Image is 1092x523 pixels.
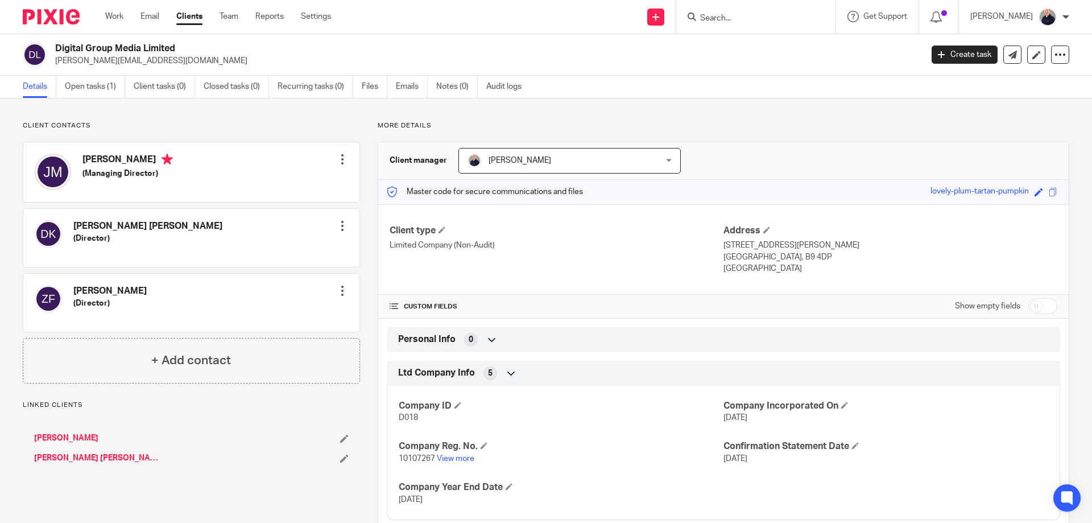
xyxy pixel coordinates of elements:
span: D018 [399,414,418,422]
span: Get Support [863,13,907,20]
p: Limited Company (Non-Audit) [390,240,723,251]
span: [DATE] [723,455,747,463]
img: svg%3E [35,154,71,190]
a: Open tasks (1) [65,76,125,98]
p: Linked clients [23,401,360,410]
a: Team [220,11,238,22]
p: Master code for secure communications and files [387,186,583,197]
span: 10107267 [399,455,435,463]
span: [DATE] [399,496,423,504]
span: [PERSON_NAME] [489,157,551,164]
img: IMG_8745-0021-copy.jpg [468,154,481,167]
a: Details [23,76,56,98]
span: 0 [469,334,473,345]
span: Ltd Company Info [398,367,475,379]
a: Client tasks (0) [134,76,195,98]
h3: Client manager [390,155,447,166]
img: svg%3E [23,43,47,67]
span: [DATE] [723,414,747,422]
a: Settings [301,11,331,22]
a: Files [362,76,387,98]
h5: (Managing Director) [82,168,173,179]
img: IMG_8745-0021-copy.jpg [1039,8,1057,26]
a: Emails [396,76,428,98]
img: svg%3E [35,220,62,248]
a: [PERSON_NAME] [34,433,98,444]
h4: Client type [390,225,723,237]
p: [GEOGRAPHIC_DATA], B9 4DP [723,252,1057,263]
a: Work [105,11,123,22]
a: Create task [932,46,998,64]
h4: Confirmation Statement Date [723,440,1048,452]
h4: Address [723,225,1057,237]
h4: CUSTOM FIELDS [390,302,723,311]
img: Pixie [23,9,80,24]
a: Notes (0) [436,76,478,98]
p: [STREET_ADDRESS][PERSON_NAME] [723,240,1057,251]
i: Primary [162,154,173,165]
label: Show empty fields [955,300,1020,312]
p: More details [378,121,1069,130]
h5: (Director) [73,233,222,244]
h4: Company Year End Date [399,481,723,493]
h4: [PERSON_NAME] [73,285,147,297]
input: Search [699,14,801,24]
a: View more [437,455,474,463]
p: [PERSON_NAME] [970,11,1033,22]
a: Audit logs [486,76,530,98]
img: svg%3E [35,285,62,312]
span: Personal Info [398,333,456,345]
a: [PERSON_NAME] [PERSON_NAME] [34,452,160,464]
a: Closed tasks (0) [204,76,269,98]
div: lovely-plum-tartan-pumpkin [930,186,1029,199]
a: Email [140,11,159,22]
h4: + Add contact [151,352,231,369]
h4: Company Incorporated On [723,400,1048,412]
p: [GEOGRAPHIC_DATA] [723,263,1057,274]
span: 5 [488,368,493,379]
a: Reports [255,11,284,22]
p: Client contacts [23,121,360,130]
h4: [PERSON_NAME] [PERSON_NAME] [73,220,222,232]
h4: [PERSON_NAME] [82,154,173,168]
h2: Digital Group Media Limited [55,43,743,55]
a: Clients [176,11,202,22]
h4: Company Reg. No. [399,440,723,452]
h5: (Director) [73,298,147,309]
p: [PERSON_NAME][EMAIL_ADDRESS][DOMAIN_NAME] [55,55,915,67]
h4: Company ID [399,400,723,412]
a: Recurring tasks (0) [278,76,353,98]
